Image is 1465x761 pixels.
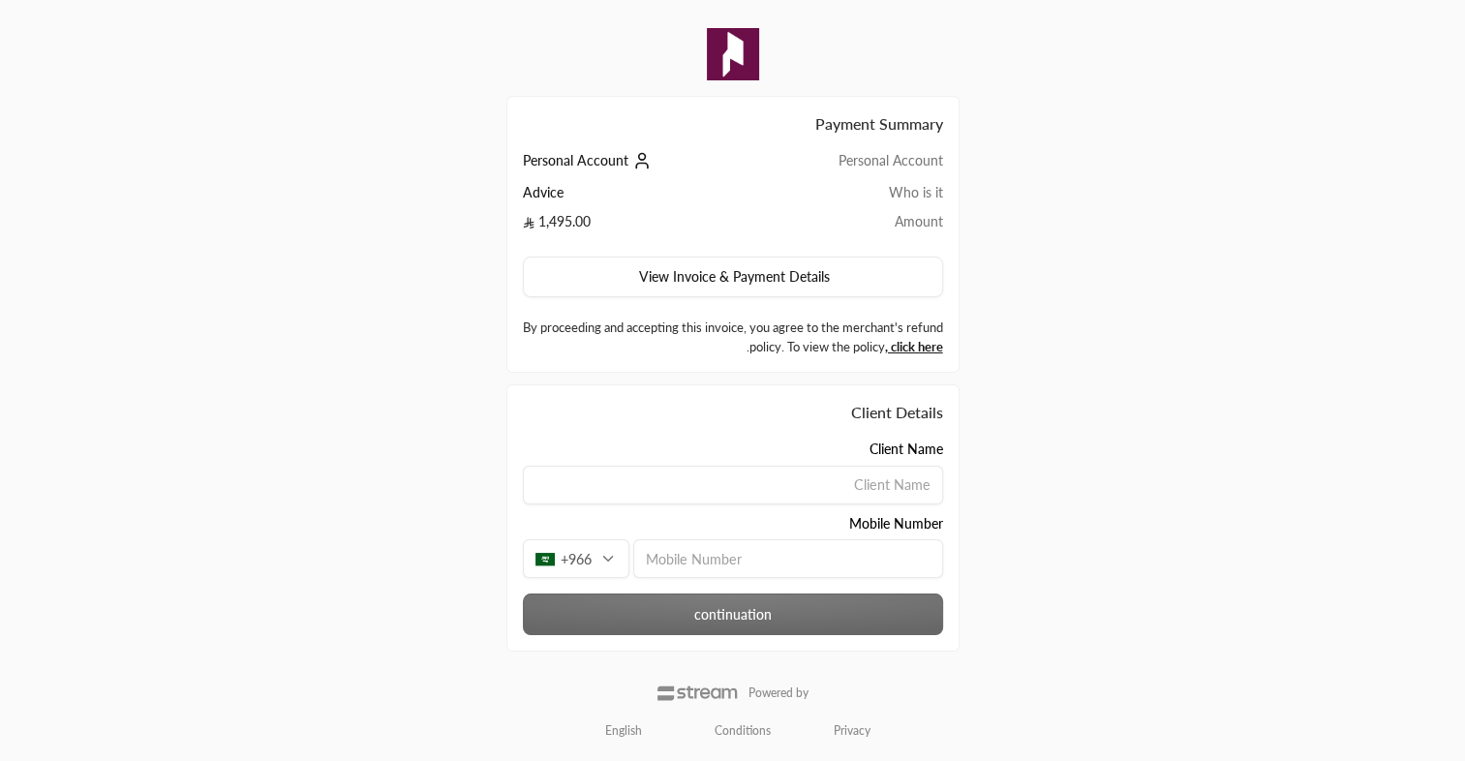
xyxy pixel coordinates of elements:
input: Client Name [523,466,943,504]
span: Personal Account [523,152,628,168]
font: 1,495.00 [538,213,591,229]
img: Company Logo [707,28,759,80]
td: Advice [523,183,758,212]
button: View Invoice & Payment Details [523,257,943,297]
div: Client Details [523,401,943,424]
td: Amount [757,212,942,241]
h2: Payment Summary [523,112,943,136]
td: Personal Account [757,151,942,183]
span: Mobile Number [849,514,943,533]
font: English [605,723,642,738]
span: Client Name [870,440,943,459]
label: By proceeding and accepting this invoice, you agree to the merchant's refund policy. To view the ... [523,319,943,356]
td: Who is it [757,183,942,212]
a: , click here [885,339,943,354]
font: +966 [561,549,592,569]
p: Powered by [748,685,809,701]
a: Conditions [715,723,771,739]
a: Privacy [834,723,870,739]
a: Personal Account [523,152,656,168]
input: Mobile Number [633,539,943,578]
